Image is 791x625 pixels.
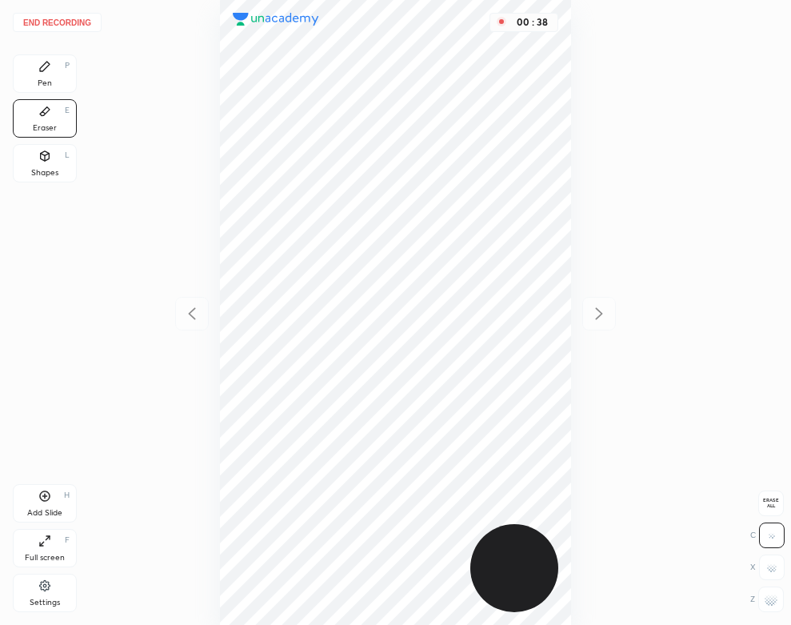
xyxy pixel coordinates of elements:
[27,509,62,517] div: Add Slide
[38,79,52,87] div: Pen
[65,536,70,544] div: F
[513,17,551,28] div: 00 : 38
[759,498,783,509] span: Erase all
[13,13,102,32] button: End recording
[65,151,70,159] div: L
[65,106,70,114] div: E
[30,599,60,607] div: Settings
[64,491,70,499] div: H
[233,13,319,26] img: logo.38c385cc.svg
[750,587,784,612] div: Z
[25,554,65,562] div: Full screen
[65,62,70,70] div: P
[31,169,58,177] div: Shapes
[33,124,57,132] div: Eraser
[750,523,785,548] div: C
[750,555,785,580] div: X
